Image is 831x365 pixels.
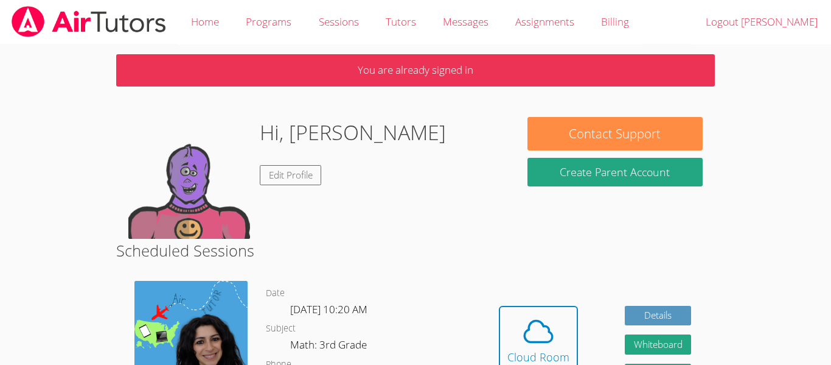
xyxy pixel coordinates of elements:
img: default.png [128,117,250,239]
a: Edit Profile [260,165,322,185]
span: [DATE] 10:20 AM [290,302,367,316]
a: Details [625,306,692,326]
button: Create Parent Account [527,158,703,186]
dt: Subject [266,321,296,336]
h2: Scheduled Sessions [116,239,715,262]
button: Whiteboard [625,335,692,355]
h1: Hi, [PERSON_NAME] [260,117,446,148]
dt: Date [266,286,285,301]
button: Contact Support [527,117,703,151]
p: You are already signed in [116,54,715,87]
img: airtutors_banner-c4298cdbf04f3fff15de1276eac7730deb9818008684d7c2e4769d2f7ddbe033.png [10,6,167,37]
span: Messages [443,15,489,29]
dd: Math: 3rd Grade [290,336,369,357]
